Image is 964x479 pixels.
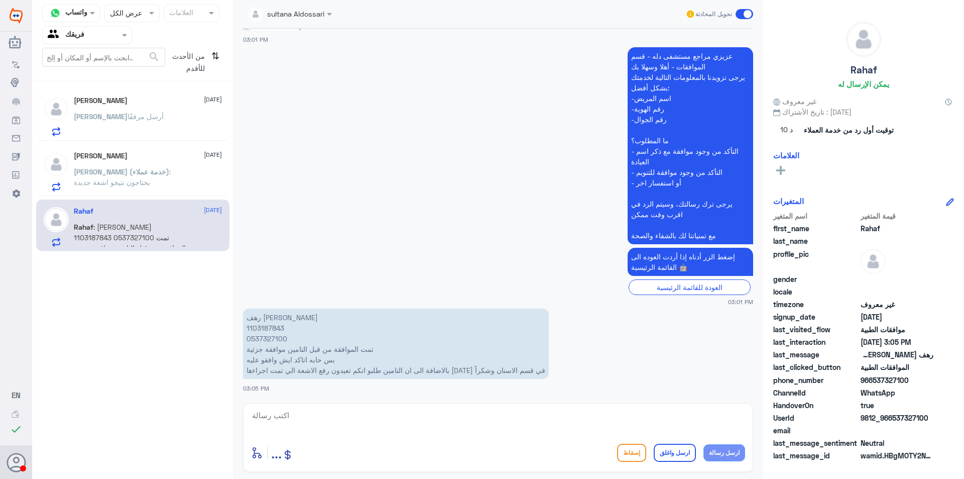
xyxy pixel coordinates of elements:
button: search [148,49,160,65]
span: null [861,425,933,436]
p: 11/8/2025, 3:01 PM [628,248,753,276]
span: Rahaf [861,223,933,234]
span: first_name [773,223,859,234]
span: null [861,286,933,297]
span: EN [12,391,21,400]
span: غير معروف [773,96,816,107]
span: ChannelId [773,388,859,398]
span: من الأحدث للأقدم [165,48,207,77]
span: gender [773,274,859,284]
h5: محمد [74,97,128,105]
span: اسم المتغير [773,211,859,221]
button: إسقاط [617,444,646,462]
span: null [861,274,933,284]
p: 11/8/2025, 3:01 PM [628,47,753,244]
span: [PERSON_NAME] [74,112,128,121]
span: last_message_sentiment [773,438,859,448]
img: defaultAdmin.png [861,249,886,274]
span: [PERSON_NAME] (خدمة عملاء) [74,167,169,176]
h5: Rahaf [74,207,93,216]
span: 966537327100 [861,375,933,386]
div: العودة للقائمة الرئيسية [629,279,751,295]
span: 03:05 PM [243,385,269,392]
span: last_message [773,349,859,360]
button: ... [271,441,282,464]
span: profile_pic [773,249,859,272]
span: last_visited_flow [773,324,859,335]
img: defaultAdmin.png [44,97,69,122]
span: توقيت أول رد من خدمة العملاء [804,125,894,135]
i: check [10,423,22,435]
span: [DATE] [204,150,222,159]
input: ابحث بالإسم أو المكان أو إلخ.. [43,48,165,66]
span: 9812_966537327100 [861,413,933,423]
img: defaultAdmin.png [44,207,69,232]
span: locale [773,286,859,297]
button: EN [12,390,21,401]
span: قيمة المتغير [861,211,933,221]
p: 11/8/2025, 3:05 PM [243,309,549,379]
span: timezone [773,299,859,310]
span: [DATE] [204,95,222,104]
span: 10 د [773,121,800,139]
span: last_message_id [773,450,859,461]
span: غير معروف [861,299,933,310]
img: Widebot Logo [10,8,23,24]
span: الموافقات الطبية [861,362,933,372]
span: 03:01 PM [728,298,753,306]
span: 2025-08-11T12:05:08.763Z [861,337,933,347]
span: 2025-08-11T12:01:16.219Z [861,312,933,322]
button: ارسل رسالة [703,444,745,461]
img: defaultAdmin.png [44,152,69,177]
i: ⇅ [211,48,219,73]
button: ارسل واغلق [654,444,696,462]
span: 03:01 PM [243,36,268,43]
div: العلامات [168,7,193,20]
span: phone_number [773,375,859,386]
span: ... [271,443,282,461]
span: email [773,425,859,436]
button: الصورة الشخصية [7,453,26,472]
span: signup_date [773,312,859,322]
img: yourTeam.svg [48,28,63,43]
span: تحويل المحادثة [695,10,732,19]
span: رهف عبدالله المرشد 1103187843 0537327100 تمت الموافقة من قبل التامين موافقة جزئية بس حابه اتاكد ا... [861,349,933,360]
span: : [PERSON_NAME] 1103187843 0537327100 تمت الموافقة من قبل التامين موافقة جزئية بس حابه اتاكد ايش ... [74,223,186,295]
h6: يمكن الإرسال له [838,79,889,88]
h6: المتغيرات [773,197,804,206]
span: HandoverOn [773,400,859,411]
img: whatsapp.png [48,6,63,21]
span: last_interaction [773,337,859,347]
img: defaultAdmin.png [847,22,881,56]
span: UserId [773,413,859,423]
h6: العلامات [773,151,799,160]
span: 2 [861,388,933,398]
span: [DATE] [204,206,222,215]
span: true [861,400,933,411]
span: أرسل مرفقًا [128,112,164,121]
span: last_name [773,236,859,246]
h5: Rahaf [851,64,877,76]
span: last_clicked_button [773,362,859,372]
span: Rahaf [74,223,93,231]
span: search [148,51,160,63]
h5: Abdulaziz Hadi [74,152,128,160]
span: 0 [861,438,933,448]
span: موافقات الطبية [861,324,933,335]
span: wamid.HBgMOTY2NTM3MzI3MTAwFQIAEhgUM0FDNDZCMDJBOEFDMTQzRUZCMkYA [861,450,933,461]
span: تاريخ الأشتراك : [DATE] [773,107,954,117]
